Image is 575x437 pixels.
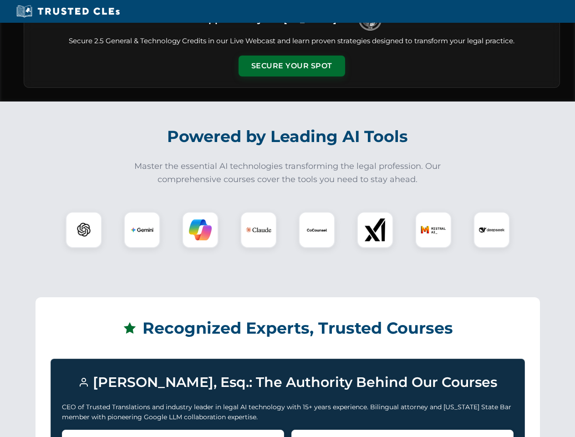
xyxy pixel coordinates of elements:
[124,212,160,248] div: Gemini
[299,212,335,248] div: CoCounsel
[473,212,510,248] div: DeepSeek
[128,160,447,186] p: Master the essential AI technologies transforming the legal profession. Our comprehensive courses...
[51,312,525,344] h2: Recognized Experts, Trusted Courses
[246,217,271,243] img: Claude Logo
[357,212,393,248] div: xAI
[239,56,345,76] button: Secure Your Spot
[189,218,212,241] img: Copilot Logo
[240,212,277,248] div: Claude
[71,217,97,243] img: ChatGPT Logo
[364,218,387,241] img: xAI Logo
[36,121,540,152] h2: Powered by Leading AI Tools
[182,212,219,248] div: Copilot
[62,370,514,395] h3: [PERSON_NAME], Esq.: The Authority Behind Our Courses
[35,36,549,46] p: Secure 2.5 General & Technology Credits in our Live Webcast and learn proven strategies designed ...
[131,218,153,241] img: Gemini Logo
[415,212,452,248] div: Mistral AI
[62,402,514,422] p: CEO of Trusted Translations and industry leader in legal AI technology with 15+ years experience....
[479,217,504,243] img: DeepSeek Logo
[421,217,446,243] img: Mistral AI Logo
[14,5,122,18] img: Trusted CLEs
[66,212,102,248] div: ChatGPT
[305,218,328,241] img: CoCounsel Logo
